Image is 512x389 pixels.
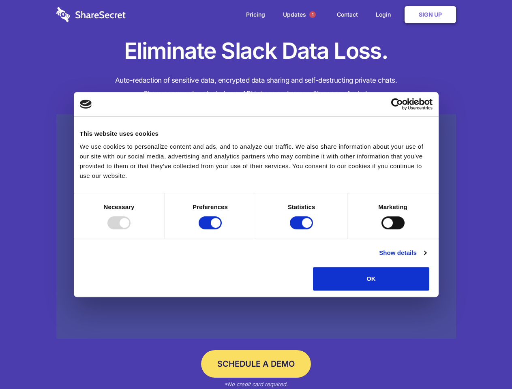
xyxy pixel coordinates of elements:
h1: Eliminate Slack Data Loss. [56,36,456,66]
a: Sign Up [405,6,456,23]
a: Schedule a Demo [201,350,311,378]
a: Pricing [238,2,273,27]
img: logo-wordmark-white-trans-d4663122ce5f474addd5e946df7df03e33cb6a1c49d2221995e7729f52c070b2.svg [56,7,126,22]
button: OK [313,267,429,291]
a: Show details [379,248,426,258]
div: This website uses cookies [80,129,433,139]
a: Contact [329,2,366,27]
a: Usercentrics Cookiebot - opens in a new window [362,98,433,110]
a: Wistia video thumbnail [56,114,456,339]
strong: Statistics [288,203,315,210]
span: 1 [309,11,316,18]
strong: Necessary [104,203,135,210]
em: *No credit card required. [224,381,288,387]
strong: Marketing [378,203,407,210]
h4: Auto-redaction of sensitive data, encrypted data sharing and self-destructing private chats. Shar... [56,74,456,100]
strong: Preferences [193,203,228,210]
img: logo [80,100,92,109]
a: Login [368,2,403,27]
div: We use cookies to personalize content and ads, and to analyze our traffic. We also share informat... [80,142,433,181]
